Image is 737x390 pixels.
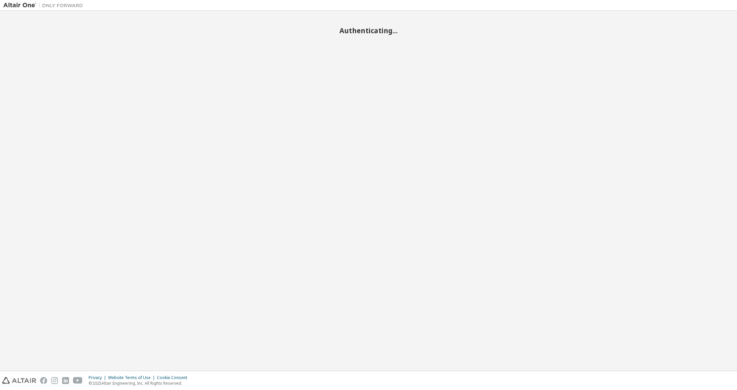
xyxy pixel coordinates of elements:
div: Cookie Consent [157,375,191,380]
div: Website Terms of Use [108,375,157,380]
img: youtube.svg [73,377,83,384]
img: instagram.svg [51,377,58,384]
img: Altair One [3,2,86,9]
div: Privacy [89,375,108,380]
img: linkedin.svg [62,377,69,384]
h2: Authenticating... [3,26,734,35]
img: altair_logo.svg [2,377,36,384]
p: © 2025 Altair Engineering, Inc. All Rights Reserved. [89,380,191,386]
img: facebook.svg [40,377,47,384]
